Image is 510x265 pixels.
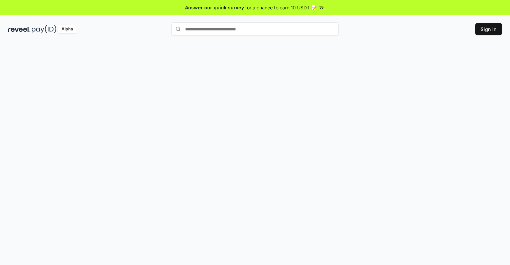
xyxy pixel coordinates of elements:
[8,25,30,33] img: reveel_dark
[475,23,502,35] button: Sign In
[58,25,77,33] div: Alpha
[32,25,56,33] img: pay_id
[245,4,317,11] span: for a chance to earn 10 USDT 📝
[185,4,244,11] span: Answer our quick survey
